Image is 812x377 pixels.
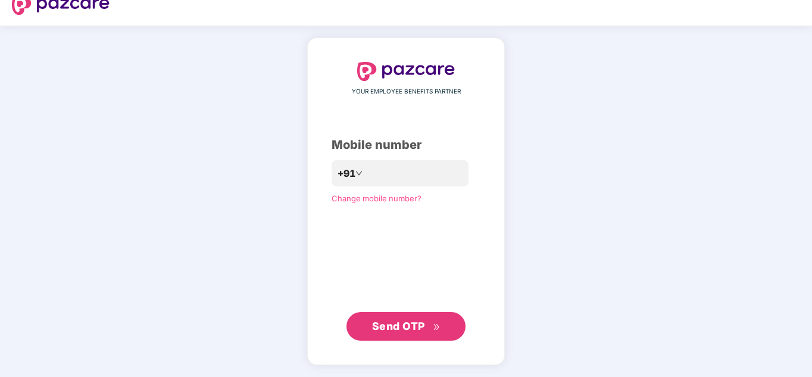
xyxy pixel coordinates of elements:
[433,323,441,331] span: double-right
[332,136,480,154] div: Mobile number
[338,166,355,181] span: +91
[372,320,425,332] span: Send OTP
[346,312,466,341] button: Send OTPdouble-right
[355,170,363,177] span: down
[332,194,421,203] a: Change mobile number?
[352,87,461,96] span: YOUR EMPLOYEE BENEFITS PARTNER
[357,62,455,81] img: logo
